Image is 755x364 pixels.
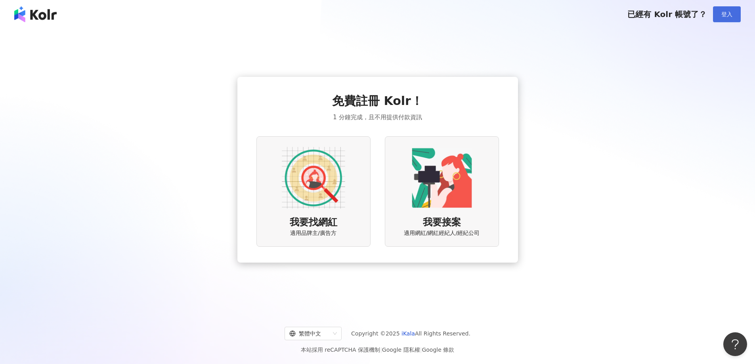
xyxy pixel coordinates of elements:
span: 免費註冊 Kolr！ [332,93,423,109]
span: 適用品牌主/廣告方 [290,229,336,237]
span: 已經有 Kolr 帳號了？ [627,10,707,19]
span: | [380,347,382,353]
div: 繁體中文 [289,327,330,340]
span: 我要找網紅 [290,216,337,229]
iframe: Help Scout Beacon - Open [723,332,747,356]
a: Google 條款 [422,347,454,353]
span: 1 分鐘完成，且不用提供付款資訊 [333,112,422,122]
span: Copyright © 2025 All Rights Reserved. [351,329,470,338]
button: 登入 [713,6,741,22]
span: 登入 [721,11,732,17]
span: 本站採用 reCAPTCHA 保護機制 [301,345,454,354]
span: 適用網紅/網紅經紀人/經紀公司 [404,229,480,237]
img: AD identity option [282,146,345,210]
a: Google 隱私權 [382,347,420,353]
img: KOL identity option [410,146,474,210]
span: 我要接案 [423,216,461,229]
img: logo [14,6,57,22]
span: | [420,347,422,353]
a: iKala [401,330,415,337]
